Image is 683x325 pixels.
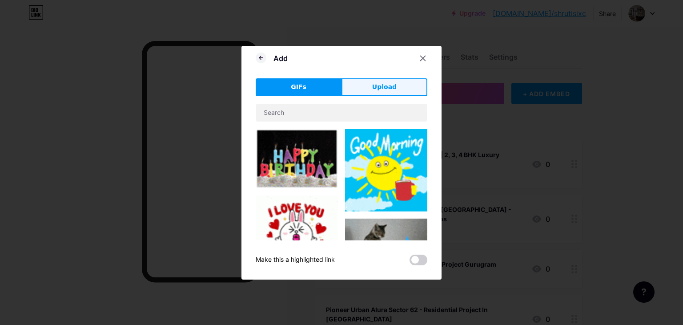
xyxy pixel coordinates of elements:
[273,53,288,64] div: Add
[291,82,306,92] span: GIFs
[345,129,427,211] img: Gihpy
[341,78,427,96] button: Upload
[372,82,397,92] span: Upload
[256,129,338,188] img: Gihpy
[256,104,427,122] input: Search
[256,255,335,265] div: Make this a highlighted link
[345,219,427,281] img: Gihpy
[256,195,338,266] img: Gihpy
[256,78,341,96] button: GIFs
